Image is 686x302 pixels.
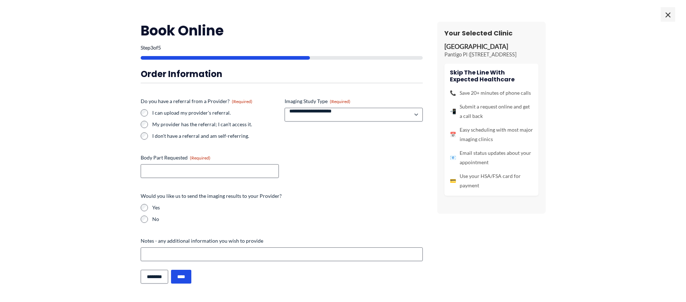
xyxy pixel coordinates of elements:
[450,148,533,167] li: Email status updates about your appointment
[141,154,279,161] label: Body Part Requested
[450,130,456,139] span: 📅
[152,121,279,128] label: My provider has the referral; I can't access it.
[152,132,279,140] label: I don't have a referral and am self-referring.
[450,88,533,98] li: Save 20+ minutes of phone calls
[150,44,153,51] span: 3
[232,99,252,104] span: (Required)
[330,99,350,104] span: (Required)
[141,237,423,244] label: Notes - any additional information you wish to provide
[450,125,533,144] li: Easy scheduling with most major imaging clinics
[152,109,279,116] label: I can upload my provider's referral.
[285,98,423,105] label: Imaging Study Type
[661,7,675,22] span: ×
[450,171,533,190] li: Use your HSA/FSA card for payment
[444,43,538,51] p: [GEOGRAPHIC_DATA]
[152,216,423,223] label: No
[450,88,456,98] span: 📞
[158,44,161,51] span: 5
[450,176,456,186] span: 💳
[152,204,423,211] label: Yes
[444,51,538,58] p: Pantigo Pl ([STREET_ADDRESS]
[190,155,210,161] span: (Required)
[141,45,423,50] p: Step of
[141,68,423,80] h3: Order Information
[141,98,252,105] legend: Do you have a referral from a Provider?
[141,192,282,200] legend: Would you like us to send the imaging results to your Provider?
[444,29,538,37] h3: Your Selected Clinic
[450,69,533,83] h4: Skip the line with Expected Healthcare
[450,107,456,116] span: 📲
[450,102,533,121] li: Submit a request online and get a call back
[141,22,423,39] h2: Book Online
[450,153,456,162] span: 📧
